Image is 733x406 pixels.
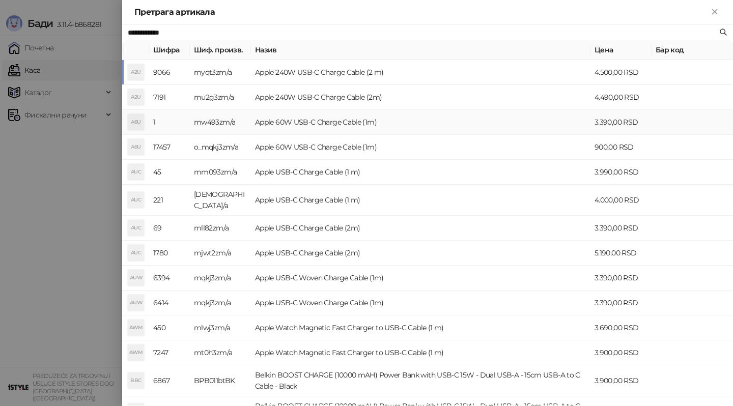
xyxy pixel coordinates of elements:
td: mt0h3zm/a [190,340,251,365]
td: mlwj3zm/a [190,315,251,340]
td: 4.500,00 RSD [590,60,652,85]
td: mqkj3zm/a [190,266,251,291]
button: Close [709,6,721,18]
td: Apple USB-C Woven Charge Cable (1m) [251,266,590,291]
td: o_mqkj3zm/a [190,135,251,160]
div: AUC [128,164,144,180]
td: Apple 240W USB-C Charge Cable (2m) [251,85,590,110]
td: Apple USB-C Charge Cable (2m) [251,241,590,266]
td: 7247 [149,340,190,365]
td: mm093zm/a [190,160,251,185]
td: 5.190,00 RSD [590,241,652,266]
td: Belkin BOOST CHARGE (10000 mAH) Power Bank with USB-C 15W - Dual USB-A - 15cm USB-A to C Cable - ... [251,365,590,396]
td: 7191 [149,85,190,110]
td: myqt3zm/a [190,60,251,85]
div: AUC [128,192,144,208]
td: Apple Watch Magnetic Fast Charger to USB-C Cable (1 m) [251,340,590,365]
div: A6U [128,139,144,155]
th: Назив [251,40,590,60]
div: AWM [128,344,144,361]
td: 17457 [149,135,190,160]
div: AUC [128,220,144,236]
td: 450 [149,315,190,340]
td: Apple 60W USB-C Charge Cable (1m) [251,110,590,135]
td: 4.490,00 RSD [590,85,652,110]
td: 3.390,00 RSD [590,266,652,291]
td: 45 [149,160,190,185]
td: 6394 [149,266,190,291]
td: mjwt2zm/a [190,241,251,266]
td: Apple USB-C Woven Charge Cable (1m) [251,291,590,315]
td: 3.390,00 RSD [590,291,652,315]
div: BBC [128,372,144,389]
td: mqkj3zm/a [190,291,251,315]
td: Apple Watch Magnetic Fast Charger to USB-C Cable (1 m) [251,315,590,340]
td: 3.900,00 RSD [590,340,652,365]
td: Apple 240W USB-C Charge Cable (2 m) [251,60,590,85]
th: Цена [590,40,652,60]
div: AUW [128,270,144,286]
td: Apple USB-C Charge Cable (1 m) [251,160,590,185]
div: AUW [128,295,144,311]
td: Apple USB-C Charge Cable (2m) [251,216,590,241]
td: 69 [149,216,190,241]
td: 4.000,00 RSD [590,185,652,216]
td: Apple 60W USB-C Charge Cable (1m) [251,135,590,160]
td: [DEMOGRAPHIC_DATA]/a [190,185,251,216]
th: Шиф. произв. [190,40,251,60]
div: A2U [128,89,144,105]
td: 900,00 RSD [590,135,652,160]
td: 1780 [149,241,190,266]
td: mu2g3zm/a [190,85,251,110]
td: 3.900,00 RSD [590,365,652,396]
div: AWM [128,320,144,336]
td: mll82zm/a [190,216,251,241]
td: 6414 [149,291,190,315]
th: Шифра [149,40,190,60]
td: 3.390,00 RSD [590,110,652,135]
th: Бар код [652,40,733,60]
div: Претрага артикала [134,6,709,18]
td: 6867 [149,365,190,396]
td: 3.390,00 RSD [590,216,652,241]
div: AUC [128,245,144,261]
td: 3.690,00 RSD [590,315,652,340]
td: Apple USB-C Charge Cable (1 m) [251,185,590,216]
td: 9066 [149,60,190,85]
div: A2U [128,64,144,80]
td: mw493zm/a [190,110,251,135]
td: 1 [149,110,190,135]
div: A6U [128,114,144,130]
td: 3.990,00 RSD [590,160,652,185]
td: 221 [149,185,190,216]
td: BPB011btBK [190,365,251,396]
